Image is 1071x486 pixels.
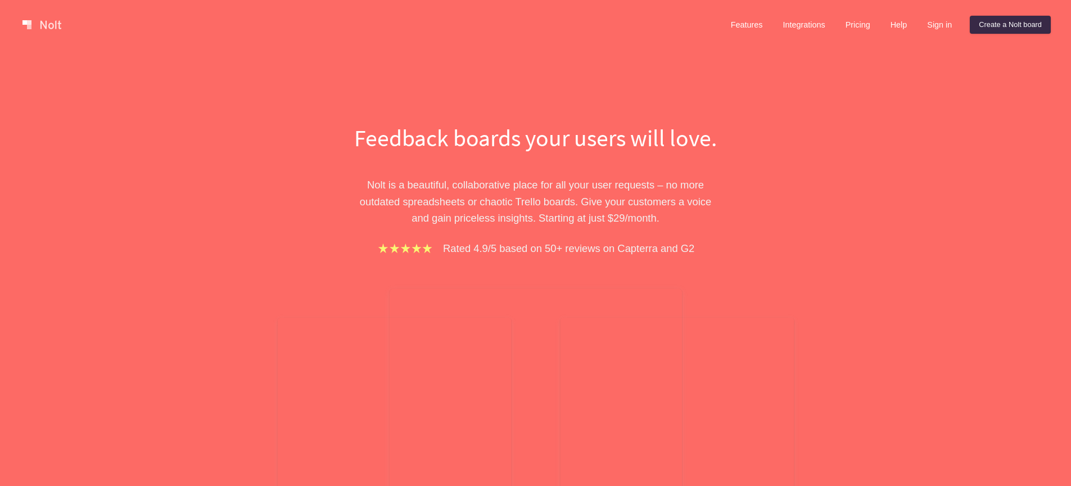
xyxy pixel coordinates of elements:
[342,121,730,154] h1: Feedback boards your users will love.
[774,16,834,34] a: Integrations
[970,16,1051,34] a: Create a Nolt board
[918,16,961,34] a: Sign in
[882,16,916,34] a: Help
[377,242,434,255] img: stars.b067e34983.png
[722,16,772,34] a: Features
[342,177,730,226] p: Nolt is a beautiful, collaborative place for all your user requests – no more outdated spreadshee...
[443,240,694,256] p: Rated 4.9/5 based on 50+ reviews on Capterra and G2
[837,16,879,34] a: Pricing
